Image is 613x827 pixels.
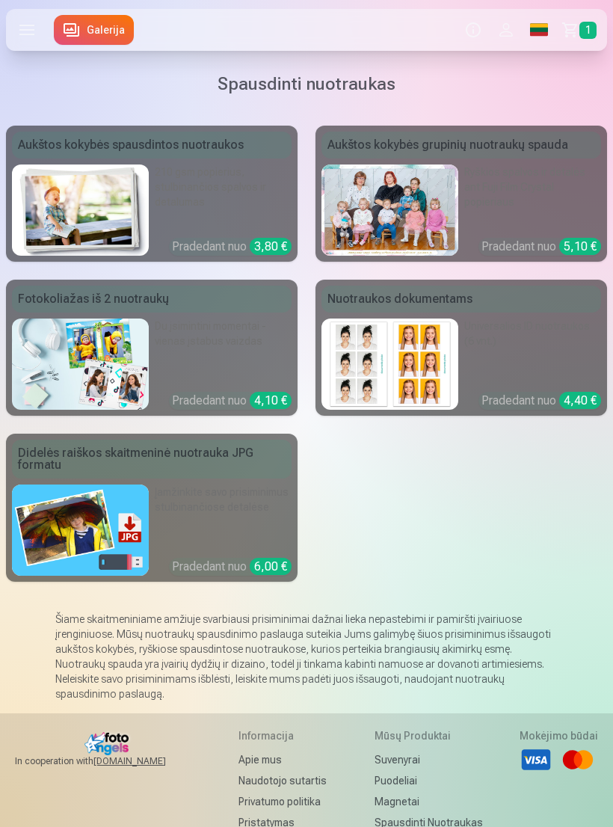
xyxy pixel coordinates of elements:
a: Aukštos kokybės grupinių nuotraukų spaudaRyškios spalvos ir detalės ant Fuji Film Crystal popieri... [315,126,607,262]
li: Visa [520,743,552,776]
div: Pradedant nuo [172,392,292,410]
div: Fotokoliažas iš 2 nuotraukų [12,286,292,313]
div: Pradedant nuo [172,238,292,256]
a: Suvenyrai [375,749,483,770]
a: [DOMAIN_NAME] [93,755,202,767]
div: Aukštos kokybės grupinių nuotraukų spauda [321,132,601,159]
img: Aukštos kokybės spausdintos nuotraukos [12,165,149,256]
div: Pradedant nuo [481,392,601,410]
img: Nuotraukos dokumentams [321,319,458,410]
a: Nuotraukos dokumentamsNuotraukos dokumentamsUniversalios ID nuotraukos (6 vnt.)Pradedant nuo 4,40 € [315,280,607,416]
a: Fotokoliažas iš 2 nuotraukųFotokoliažas iš 2 nuotraukųDu įsimintini momentai - vienas įstabus vai... [6,280,298,416]
span: 1 [579,22,597,39]
a: Naudotojo sutartis [238,770,338,791]
h5: Mūsų produktai [375,728,483,743]
button: Info [457,9,490,51]
a: Apie mus [238,749,338,770]
button: Profilis [490,9,523,51]
a: Didelės raiškos skaitmeninė nuotrauka JPG formatuDidelės raiškos skaitmeninė nuotrauka JPG format... [6,434,298,582]
div: Aukštos kokybės spausdintos nuotraukos [12,132,292,159]
a: Global [523,9,555,51]
a: Magnetai [375,791,483,812]
div: 210 gsm popierius, stulbinančios spalvos ir detalumas [155,165,292,221]
div: 3,80 € [250,238,292,255]
div: 6,00 € [250,558,292,575]
div: Įamžinkite savo prisiminimus stulbinančiose detalėse [155,485,292,533]
img: Didelės raiškos skaitmeninė nuotrauka JPG formatu [12,485,149,576]
h5: Mokėjimo būdai [520,728,598,743]
div: Pradedant nuo [172,558,292,576]
div: Didelės raiškos skaitmeninė nuotrauka JPG formatu [12,440,292,479]
a: Puodeliai [375,770,483,791]
div: 5,10 € [559,238,601,255]
a: Aukštos kokybės spausdintos nuotraukos Aukštos kokybės spausdintos nuotraukos210 gsm popierius, s... [6,126,298,262]
div: Nuotraukos dokumentams [321,286,601,313]
span: In cooperation with [15,755,202,767]
div: Pradedant nuo [481,238,601,256]
a: Privatumo politika [238,791,338,812]
div: 4,40 € [559,392,601,409]
div: 4,10 € [250,392,292,409]
div: Universalios ID nuotraukos (6 vnt.) [464,319,601,367]
div: Du įsimintini momentai - vienas įstabus vaizdas [155,319,292,367]
img: Fotokoliažas iš 2 nuotraukų [12,319,149,410]
div: Ryškios spalvos ir detalės ant Fuji Film Crystal popieriaus [464,165,601,221]
p: Šiame skaitmeniniame amžiuje svarbiausi prisiminimai dažnai lieka nepastebimi ir pamiršti įvairiu... [55,612,558,701]
h1: Spausdinti nuotraukas [18,72,595,96]
a: Galerija [54,15,134,45]
li: Mastercard [561,743,594,776]
h5: Informacija [238,728,338,743]
a: Krepšelis1 [555,9,607,51]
